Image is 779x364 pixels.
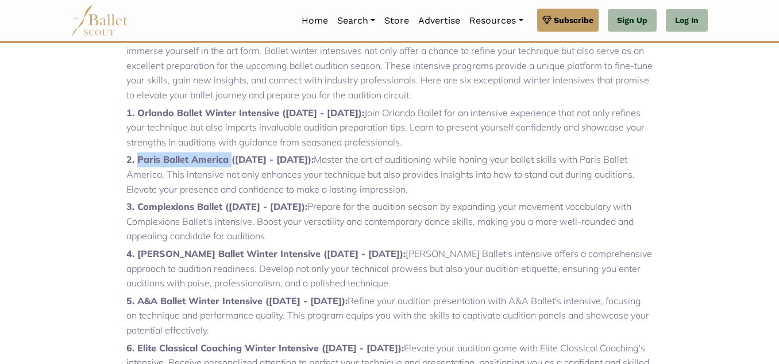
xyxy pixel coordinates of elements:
[126,201,307,212] strong: 3. Complexions Ballet ([DATE] - [DATE]):
[554,14,593,26] span: Subscribe
[414,9,465,33] a: Advertise
[380,9,414,33] a: Store
[126,200,653,244] p: Prepare for the audition season by expanding your movement vocabulary with Complexions Ballet's i...
[126,107,364,118] strong: 1. Orlando Ballet Winter Intensive ([DATE] - [DATE]):
[126,29,653,103] p: As winter approaches, the ballet world comes alive with a multitude of exciting opportunities to ...
[608,9,657,32] a: Sign Up
[126,295,348,306] strong: 5. A&A Ballet Winter Intensive ([DATE] - [DATE]):
[126,106,653,150] p: Join Orlando Ballet for an intensive experience that not only refines your technique but also imp...
[126,152,653,197] p: Master the art of auditioning while honing your ballet skills with Paris Ballet America. This int...
[542,14,552,26] img: gem.svg
[126,247,653,291] p: [PERSON_NAME] Ballet's intensive offers a comprehensive approach to audition readiness. Develop n...
[126,294,653,338] p: Refine your audition presentation with A&A Ballet's intensive, focusing on technique and performa...
[126,154,314,165] strong: 2. Paris Ballet America ([DATE] - [DATE]):
[666,9,708,32] a: Log In
[333,9,380,33] a: Search
[297,9,333,33] a: Home
[126,248,406,259] strong: 4. [PERSON_NAME] Ballet Winter Intensive ([DATE] - [DATE]):
[537,9,599,32] a: Subscribe
[465,9,527,33] a: Resources
[126,342,404,354] strong: 6. Elite Classical Coaching Winter Intensive ([DATE] - [DATE]):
